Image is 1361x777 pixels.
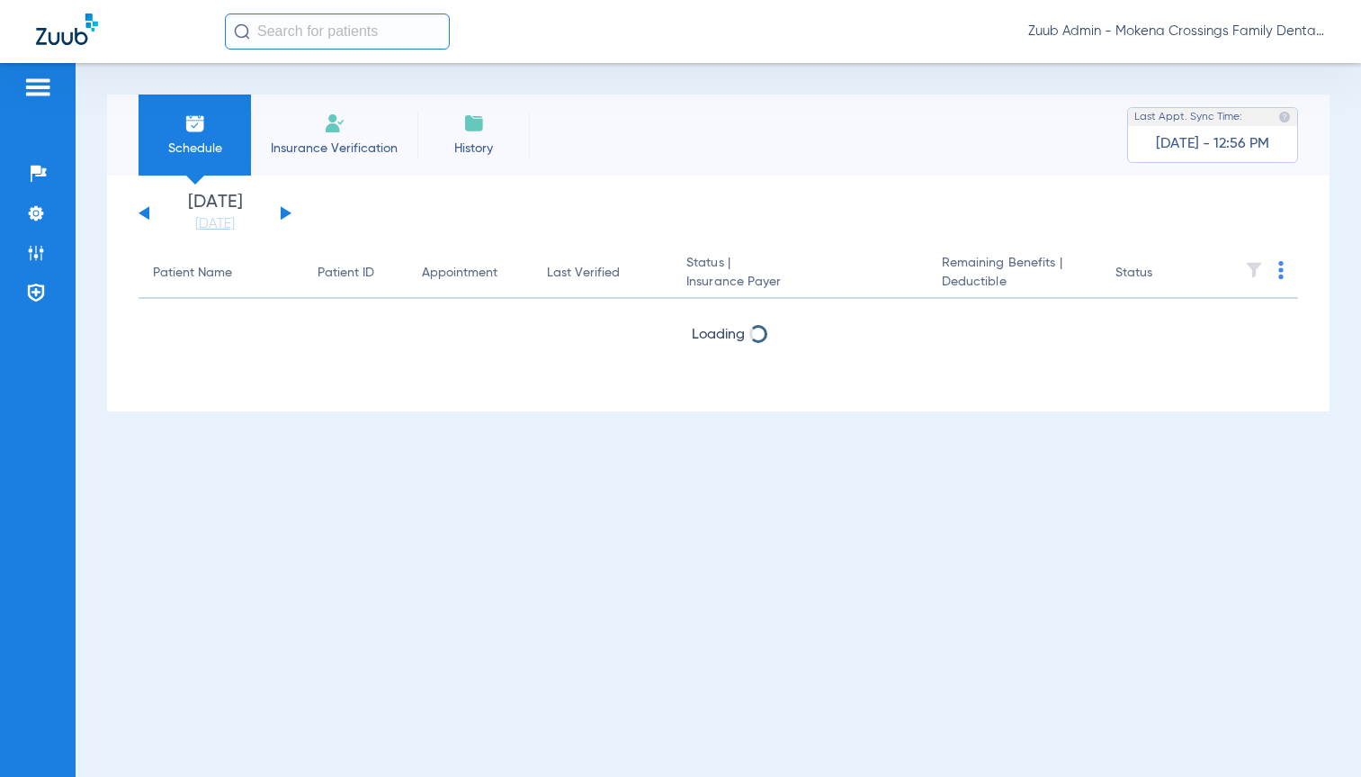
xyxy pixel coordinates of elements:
div: Appointment [422,264,497,283]
th: Status | [672,248,927,299]
span: Loading [692,328,745,342]
img: Search Icon [234,23,250,40]
div: Patient ID [318,264,393,283]
span: History [431,140,516,158]
div: Last Verified [547,264,658,283]
span: Zuub Admin - Mokena Crossings Family Dental [1028,23,1325,41]
img: Manual Insurance Verification [324,113,345,134]
img: last sync help info [1278,111,1291,123]
span: Deductible [942,273,1087,292]
th: Remaining Benefits | [927,248,1101,299]
img: History [463,113,485,134]
div: Last Verified [547,264,620,283]
img: Zuub Logo [36,14,98,45]
li: [DATE] [161,194,269,233]
span: [DATE] - 12:56 PM [1156,135,1269,153]
img: filter.svg [1245,261,1263,279]
span: Insurance Verification [264,140,404,158]
div: Appointment [422,264,518,283]
div: Patient Name [153,264,232,283]
a: [DATE] [161,215,269,233]
span: Schedule [152,140,237,158]
th: Status [1101,248,1222,299]
img: hamburger-icon [23,77,52,98]
div: Patient ID [318,264,374,283]
span: Insurance Payer [686,273,913,292]
img: Schedule [184,113,206,134]
span: Last Appt. Sync Time: [1134,108,1242,126]
div: Patient Name [153,264,289,283]
img: group-dot-blue.svg [1278,261,1284,279]
input: Search for patients [225,14,450,50]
